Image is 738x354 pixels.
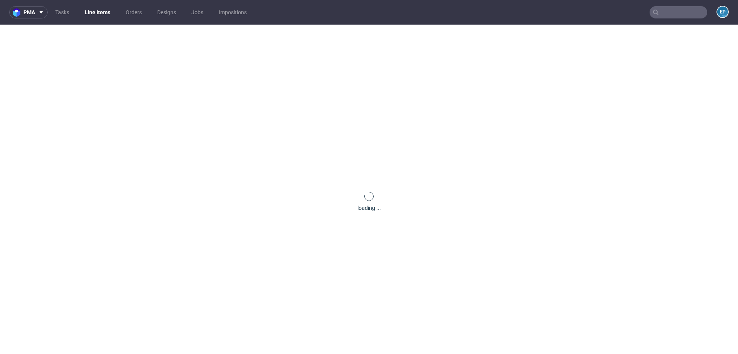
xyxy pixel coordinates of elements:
figcaption: EP [717,7,728,17]
button: pma [9,6,48,18]
a: Designs [153,6,181,18]
img: logo [13,8,23,17]
a: Line Items [80,6,115,18]
a: Orders [121,6,146,18]
span: pma [23,10,35,15]
a: Impositions [214,6,251,18]
div: loading ... [357,204,381,212]
a: Jobs [187,6,208,18]
a: Tasks [51,6,74,18]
